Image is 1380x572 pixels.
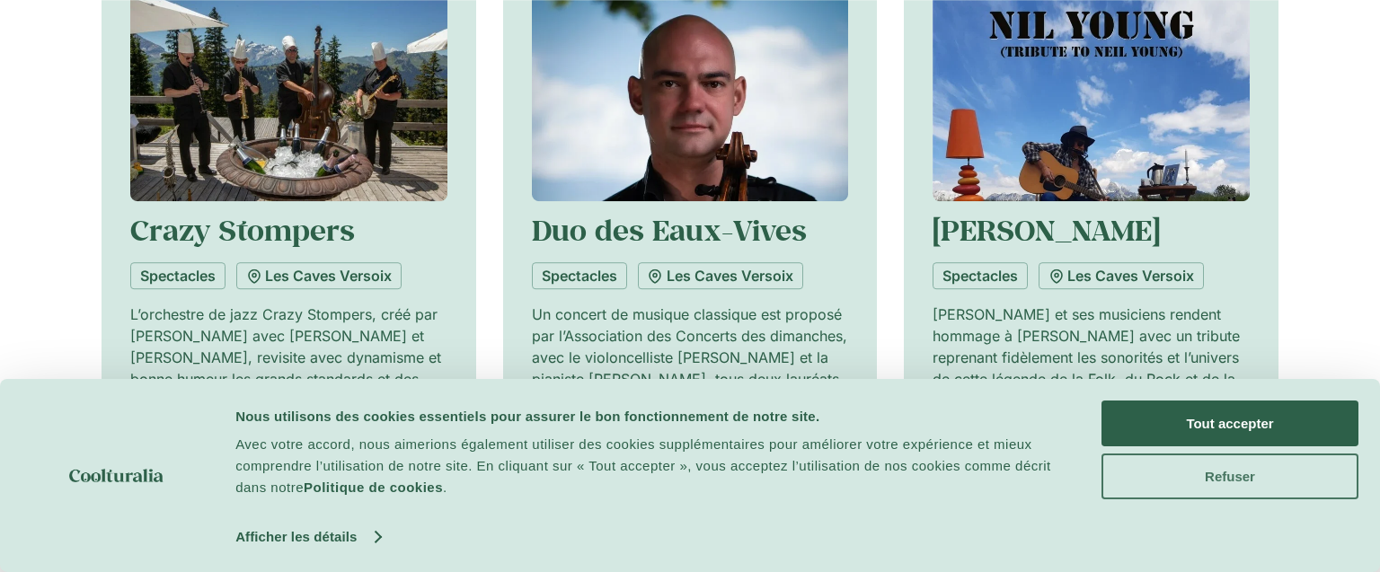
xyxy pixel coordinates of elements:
a: Spectacles [933,262,1028,289]
a: Spectacles [130,262,226,289]
a: Spectacles [532,262,627,289]
p: Un concert de musique classique est proposé par l’Association des Concerts des dimanches, avec le... [532,304,849,454]
a: Les Caves Versoix [236,262,402,289]
a: Afficher les détails [235,524,380,550]
a: Crazy Stompers [130,211,355,249]
div: Nous utilisons des cookies essentiels pour assurer le bon fonctionnement de notre site. [235,405,1061,427]
span: Avec votre accord, nous aimerions également utiliser des cookies supplémentaires pour améliorer v... [235,436,1051,495]
img: logo [69,469,164,482]
a: Les Caves Versoix [638,262,803,289]
a: Politique de cookies [304,480,443,495]
p: [PERSON_NAME] et ses musiciens rendent hommage à [PERSON_NAME] avec un tribute reprenant fidèleme... [933,304,1250,454]
p: L’orchestre de jazz Crazy Stompers, créé par [PERSON_NAME] avec [PERSON_NAME] et [PERSON_NAME], r... [130,304,447,454]
a: [PERSON_NAME] [933,211,1160,249]
span: . [443,480,447,495]
button: Tout accepter [1101,400,1358,446]
a: Duo des Eaux-Vives [532,211,807,249]
button: Refuser [1101,453,1358,498]
a: Les Caves Versoix [1039,262,1204,289]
